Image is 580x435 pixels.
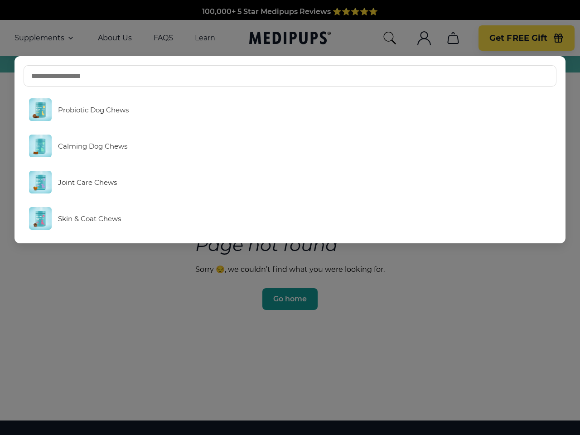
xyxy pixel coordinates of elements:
[24,130,556,162] a: Calming Dog Chews
[24,94,556,126] a: Probiotic Dog Chews
[29,135,52,157] img: Calming Dog Chews
[58,214,121,223] span: Skin & Coat Chews
[58,178,117,187] span: Joint Care Chews
[24,203,556,234] a: Skin & Coat Chews
[24,166,556,198] a: Joint Care Chews
[29,171,52,193] img: Joint Care Chews
[29,98,52,121] img: Probiotic Dog Chews
[58,142,127,150] span: Calming Dog Chews
[29,207,52,230] img: Skin & Coat Chews
[58,106,129,114] span: Probiotic Dog Chews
